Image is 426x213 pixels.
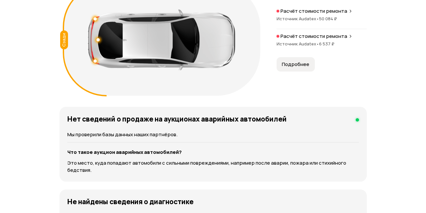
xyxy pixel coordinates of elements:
[67,131,359,138] p: Мы проверили базы данных наших партнёров.
[282,61,309,68] span: Подробнее
[67,149,182,156] strong: Что такое аукцион аварийных автомобилей?
[281,8,347,14] p: Расчёт стоимости ремонта
[67,159,359,174] p: Это место, куда попадают автомобили с сильными повреждениями, например после аварии, пожара или с...
[316,16,319,22] span: •
[319,41,334,47] span: 6 537 ₽
[316,41,319,47] span: •
[67,115,287,123] h4: Нет сведений о продаже на аукционах аварийных автомобилей
[67,197,194,206] h4: Не найдены сведения о диагностике
[277,57,315,72] button: Подробнее
[277,16,319,22] span: Источник Audatex
[60,30,68,49] div: Сзади
[319,16,337,22] span: 50 084 ₽
[277,41,319,47] span: Источник Audatex
[281,33,347,40] p: Расчёт стоимости ремонта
